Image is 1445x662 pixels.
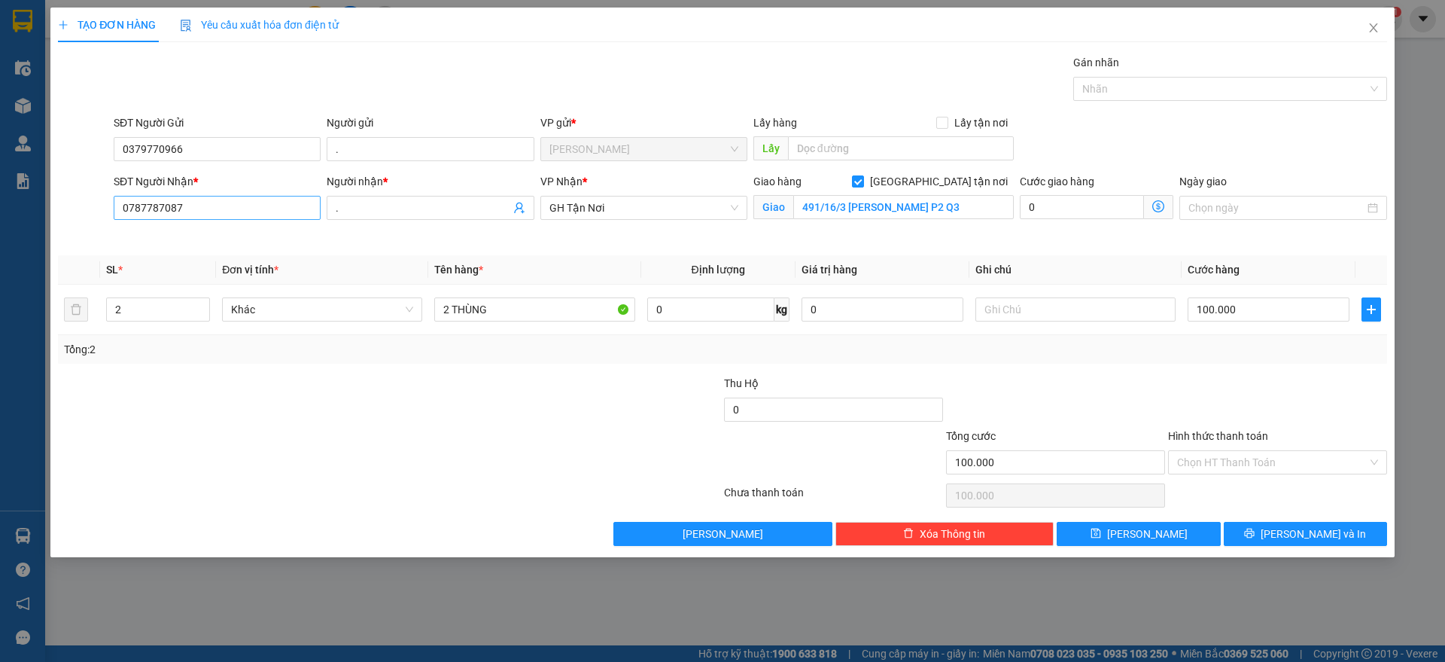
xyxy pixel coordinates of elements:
[753,175,802,188] span: Giao hàng
[58,19,156,31] span: TẠO ĐƠN HÀNG
[1179,175,1227,188] label: Ngày giao
[1261,526,1366,542] span: [PERSON_NAME] và In
[802,297,963,322] input: 0
[788,136,1014,160] input: Dọc đường
[1020,195,1144,219] input: Cước giao hàng
[144,67,249,88] div: 0365549517
[1361,297,1381,322] button: plus
[64,341,558,358] div: Tổng: 2
[64,297,88,322] button: delete
[222,264,278,276] span: Đơn vị tính
[540,114,747,131] div: VP gửi
[793,195,1014,219] input: Giao tận nơi
[327,173,534,190] div: Người nhận
[946,430,996,442] span: Tổng cước
[180,19,339,31] span: Yêu cầu xuất hóa đơn điện tử
[231,298,413,321] span: Khác
[683,526,763,542] span: [PERSON_NAME]
[692,264,745,276] span: Định lượng
[144,14,180,30] span: Nhận:
[106,264,118,276] span: SL
[1073,56,1119,69] label: Gán nhãn
[802,264,857,276] span: Giá trị hàng
[13,13,36,29] span: Gửi:
[144,13,249,49] div: Hàng Xanh
[835,522,1054,546] button: deleteXóa Thông tin
[975,297,1176,322] input: Ghi Chú
[549,138,738,160] span: Gia Kiệm
[1168,430,1268,442] label: Hình thức thanh toán
[327,114,534,131] div: Người gửi
[114,114,321,131] div: SĐT Người Gửi
[1107,526,1188,542] span: [PERSON_NAME]
[1362,304,1380,316] span: plus
[434,297,634,322] input: VD: Bàn, Ghế
[13,65,133,86] div: 0349835053
[903,528,914,540] span: delete
[144,88,227,141] span: HÀNG XANH
[722,484,945,511] div: Chưa thanh toán
[144,49,249,67] div: HÙNG
[434,264,483,276] span: Tên hàng
[1152,200,1164,212] span: dollar-circle
[753,136,788,160] span: Lấy
[540,175,583,188] span: VP Nhận
[724,377,759,389] span: Thu Hộ
[774,297,789,322] span: kg
[1188,264,1240,276] span: Cước hàng
[180,20,192,32] img: icon
[144,96,166,112] span: DĐ:
[1352,8,1395,50] button: Close
[1224,522,1387,546] button: printer[PERSON_NAME] và In
[613,522,832,546] button: [PERSON_NAME]
[513,202,525,214] span: user-add
[1244,528,1255,540] span: printer
[114,173,321,190] div: SĐT Người Nhận
[13,47,133,65] div: [PERSON_NAME]
[969,255,1182,285] th: Ghi chú
[549,197,738,219] span: GH Tận Nơi
[920,526,985,542] span: Xóa Thông tin
[1188,200,1364,216] input: Ngày giao
[1057,522,1220,546] button: save[PERSON_NAME]
[13,13,133,47] div: [PERSON_NAME]
[1020,175,1094,188] label: Cước giao hàng
[1367,22,1380,34] span: close
[58,20,68,30] span: plus
[948,114,1014,131] span: Lấy tận nơi
[864,173,1014,190] span: [GEOGRAPHIC_DATA] tận nơi
[753,195,793,219] span: Giao
[753,117,797,129] span: Lấy hàng
[1091,528,1101,540] span: save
